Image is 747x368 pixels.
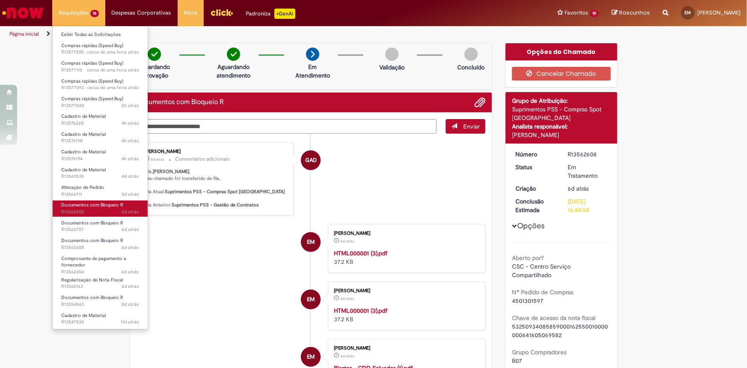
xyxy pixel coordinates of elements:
p: Validação [379,63,405,72]
a: Aberto R13576220 : Cadastro de Material [53,112,148,128]
b: Nº Pedido de Compras [512,288,573,296]
time: 25/09/2025 13:50:06 [122,191,139,197]
dt: Criação [509,184,562,193]
span: 2h atrás [122,102,139,109]
div: Gabriela Alves De Souza [301,150,321,170]
span: 16 [90,10,99,17]
time: 29/09/2025 11:34:16 [122,120,139,126]
span: 53250934085859000162550010000000641605069582 [512,323,608,339]
span: Cadastro de Material [61,149,106,155]
span: 5d atrás [151,157,165,162]
a: Rascunhos [612,9,650,17]
a: Aberto R13554543 : Documentos com Bloqueio R [53,293,148,309]
a: Aberto R13566711 : Alteração de Pedido [53,183,148,199]
img: check-circle-green.png [148,48,161,61]
h2: Documentos com Bloqueio R Histórico de tíquete [137,99,224,106]
span: 6d atrás [568,185,589,192]
span: R13562454 [61,269,139,275]
div: Suprimentos PSS - Compras Spot [GEOGRAPHIC_DATA] [512,105,611,122]
dt: Status [509,163,562,171]
span: R13577093 [61,84,139,91]
a: Aberto R13562757 : Documentos com Bloqueio R [53,218,148,234]
span: 6d atrás [122,283,139,290]
a: Aberto R13576198 : Cadastro de Material [53,130,148,146]
span: R13566711 [61,191,139,198]
img: click_logo_yellow_360x200.png [210,6,233,19]
b: Suprimentos PSS - Gestão de Contratos [172,202,259,208]
span: More [184,9,197,17]
span: 8d atrás [122,301,139,308]
span: 6d atrás [340,239,354,244]
span: 6d atrás [340,353,354,359]
span: 6d atrás [122,226,139,233]
b: Suprimentos PSS - Compras Spot [GEOGRAPHIC_DATA] [165,188,285,195]
img: ServiceNow [1,4,45,21]
span: EM [307,232,315,252]
a: Aberto R13562800 : Documentos com Bloqueio R [53,200,148,216]
span: 11d atrás [121,319,139,325]
span: R13577285 [61,49,139,56]
span: 6d atrás [340,296,354,301]
strong: HTML000001 (3).pdf [334,249,387,257]
span: 4h atrás [122,138,139,144]
span: 6d atrás [122,244,139,251]
div: Erika Mayane Oliveira Miranda [301,290,321,309]
time: 24/09/2025 10:34:48 [122,283,139,290]
span: [PERSON_NAME] [697,9,741,16]
span: Documentos com Bloqueio R [61,237,123,244]
span: B07 [512,357,522,365]
time: 24/09/2025 11:38:56 [340,353,354,359]
span: R13562757 [61,226,139,233]
span: 4h atrás [122,120,139,126]
time: 25/09/2025 13:33:39 [151,157,165,162]
a: Aberto R13577110 : Compras rápidas (Speed Buy) [53,59,148,75]
button: Adicionar anexos [474,97,485,108]
time: 18/09/2025 15:31:26 [121,319,139,325]
a: Exibir Todas as Solicitações [53,30,148,39]
b: Grupo Compradores [512,348,566,356]
div: [PERSON_NAME] [334,288,476,293]
div: R13562608 [568,150,608,159]
p: Aguardando Aprovação [134,63,175,80]
span: EM [307,289,315,310]
span: Compras rápidas (Speed Buy) [61,78,123,84]
span: 6d atrás [122,209,139,215]
span: Comprovante de pagamento a fornecedor [61,255,126,269]
span: R13576194 [61,156,139,162]
time: 24/09/2025 11:39:08 [340,296,354,301]
time: 24/09/2025 11:39:49 [340,239,354,244]
div: Analista responsável: [512,122,611,131]
img: arrow-next.png [306,48,319,61]
span: Compras rápidas (Speed Buy) [61,60,123,66]
span: 5d atrás [122,191,139,197]
span: Despesas Corporativas [112,9,171,17]
span: Cadastro de Material [61,167,106,173]
time: 29/09/2025 11:32:44 [122,138,139,144]
p: +GenAi [274,9,295,19]
div: [PERSON_NAME] [145,149,287,154]
b: Chave de acesso da nota fiscal [512,314,595,322]
div: Erika Mayane Oliveira Miranda [301,347,321,367]
time: 24/09/2025 11:40:47 [568,185,589,192]
span: 4h atrás [122,156,139,162]
span: Documentos com Bloqueio R [61,220,123,226]
time: 22/09/2025 11:22:58 [122,301,139,308]
ul: Requisições [52,26,148,329]
span: 4501301597 [512,297,543,305]
b: [PERSON_NAME] [153,168,190,175]
div: Erika Mayane Oliveira Miranda [301,232,321,252]
div: Opções do Chamado [506,43,617,60]
span: R13577040 [61,102,139,109]
span: Documentos com Bloqueio R [61,202,123,208]
span: Documentos com Bloqueio R [61,294,123,301]
span: R13562800 [61,209,139,215]
span: R13547838 [61,319,139,326]
span: Regularização de Nota Fiscal [61,277,123,283]
dt: Número [509,150,562,159]
a: Aberto R13562608 : Documentos com Bloqueio R [53,236,148,252]
a: Aberto R13577285 : Compras rápidas (Speed Buy) [53,41,148,57]
span: CSC - Centro Serviço Compartilhado [512,263,572,279]
time: 29/09/2025 13:56:09 [122,102,139,109]
span: Enviar [463,123,480,130]
span: cerca de uma hora atrás [87,84,139,91]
